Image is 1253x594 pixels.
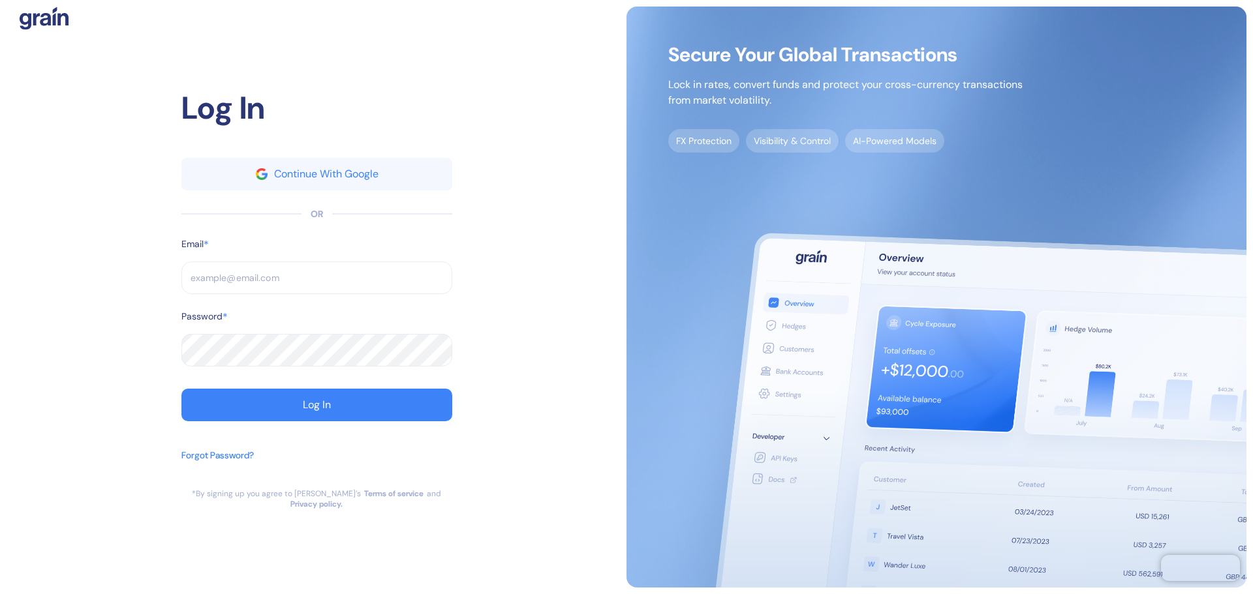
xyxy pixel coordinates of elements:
div: Log In [181,85,452,132]
a: Privacy policy. [290,499,343,509]
img: google [256,168,268,180]
img: logo [20,7,69,30]
span: AI-Powered Models [845,129,944,153]
iframe: Chatra live chat [1161,555,1240,581]
div: Log In [303,400,331,410]
div: and [427,488,441,499]
label: Password [181,310,223,323]
span: FX Protection [668,129,739,153]
div: OR [311,207,323,221]
img: signup-main-image [626,7,1246,587]
button: Log In [181,389,452,421]
button: googleContinue With Google [181,158,452,190]
span: Visibility & Control [746,129,839,153]
button: Forgot Password? [181,442,254,488]
input: example@email.com [181,261,452,294]
span: Secure Your Global Transactions [668,48,1023,61]
a: Terms of service [364,488,424,499]
p: Lock in rates, convert funds and protect your cross-currency transactions from market volatility. [668,77,1023,108]
div: Forgot Password? [181,449,254,462]
label: Email [181,237,204,251]
div: Continue With Google [274,169,379,179]
div: *By signing up you agree to [PERSON_NAME]’s [192,488,361,499]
